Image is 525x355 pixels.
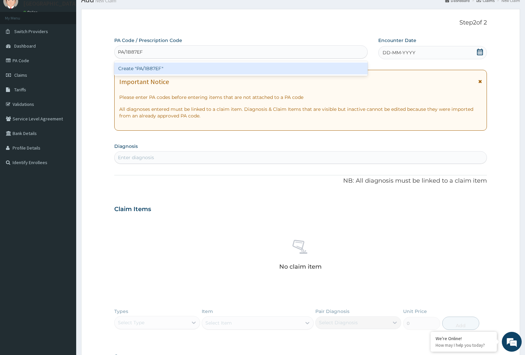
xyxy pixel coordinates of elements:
[436,335,492,341] div: We're Online!
[114,19,487,26] p: Step 2 of 2
[38,83,91,150] span: We're online!
[383,49,415,56] span: DD-MM-YYYY
[119,94,482,101] p: Please enter PA codes before entering items that are not attached to a PA code
[378,37,416,44] label: Encounter Date
[14,28,48,34] span: Switch Providers
[114,177,487,185] p: NB: All diagnosis must be linked to a claim item
[114,37,182,44] label: PA Code / Prescription Code
[12,33,27,50] img: d_794563401_company_1708531726252_794563401
[23,10,39,15] a: Online
[279,263,322,270] p: No claim item
[119,78,169,85] h1: Important Notice
[109,3,125,19] div: Minimize live chat window
[114,143,138,150] label: Diagnosis
[14,43,36,49] span: Dashboard
[34,37,111,46] div: Chat with us now
[14,87,26,93] span: Tariffs
[23,1,78,7] p: [GEOGRAPHIC_DATA]
[14,72,27,78] span: Claims
[119,106,482,119] p: All diagnoses entered must be linked to a claim item. Diagnosis & Claim Items that are visible bu...
[114,206,151,213] h3: Claim Items
[114,63,368,74] div: Create "PA/1B87EF"
[3,181,126,204] textarea: Type your message and hit 'Enter'
[118,154,154,161] div: Enter diagnosis
[436,342,492,348] p: How may I help you today?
